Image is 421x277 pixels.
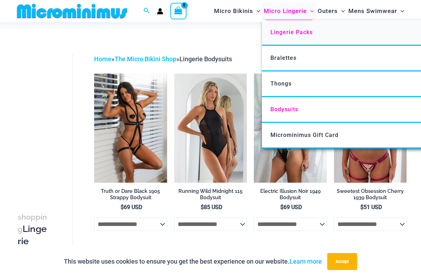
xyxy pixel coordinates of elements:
[270,55,297,61] span: Bralettes
[94,188,167,204] a: Truth or Dare Black 1905 Strappy Bodysuit
[348,2,397,20] span: Mens Swimwear
[157,8,163,14] a: Account icon link
[64,256,322,267] p: This website uses cookies to ensure you get the best experience on our website.
[174,188,247,201] h2: Running Wild Midnight 115 Bodysuit
[201,204,204,210] span: $
[347,2,406,20] a: Mens SwimwearMenu ToggleMenu Toggle
[144,7,150,15] a: Search icon link
[179,55,232,63] span: Lingerie Bodysuits
[211,1,407,21] nav: Site Navigation
[253,2,260,20] span: Menu Toggle
[94,74,167,183] img: Truth or Dare Black 1905 Bodysuit 611 Micro 07
[94,74,167,183] a: Truth or Dare Black 1905 Bodysuit 611 Micro 07Truth or Dare Black 1905 Bodysuit 611 Micro 05Truth...
[214,2,253,20] span: Micro Bikinis
[318,2,338,20] span: Outers
[307,2,314,20] span: Menu Toggle
[94,55,232,63] span: » »
[14,3,130,19] img: MM SHOP LOGO FLAT
[334,188,407,204] a: Sweetest Obsession Cherry 1939 Bodysuit
[18,213,47,234] span: shopping
[360,204,364,210] span: $
[334,188,407,201] h2: Sweetest Obsession Cherry 1939 Bodysuit
[338,2,345,20] span: Menu Toggle
[94,55,111,63] a: Home
[270,106,298,113] span: Bodysuits
[397,2,404,20] span: Menu Toggle
[316,2,347,20] a: OutersMenu ToggleMenu Toggle
[327,253,357,270] button: Accept
[18,211,48,271] h3: Lingerie Bodysuits
[262,2,316,20] a: Micro LingerieMenu ToggleMenu Toggle
[264,2,307,20] span: Micro Lingerie
[254,74,327,183] img: Electric Illusion Noir 1949 Bodysuit 03
[174,74,247,183] img: Running Wild Midnight 115 Bodysuit 02
[121,204,124,210] span: $
[254,188,327,204] a: Electric Illusion Noir 1949 Bodysuit
[280,204,302,210] bdi: 69 USD
[94,188,167,201] h2: Truth or Dare Black 1905 Strappy Bodysuit
[360,204,382,210] bdi: 51 USD
[170,3,187,19] a: View Shopping Cart, empty
[18,48,81,189] iframe: TrustedSite Certified
[270,29,313,36] span: Lingerie Packs
[121,204,142,210] bdi: 69 USD
[174,74,247,183] a: Running Wild Midnight 115 Bodysuit 02Running Wild Midnight 115 Bodysuit 12Running Wild Midnight 1...
[254,74,327,183] a: Electric Illusion Noir 1949 Bodysuit 03Electric Illusion Noir 1949 Bodysuit 04Electric Illusion N...
[270,132,338,138] span: Microminimus Gift Card
[280,204,283,210] span: $
[212,2,262,20] a: Micro BikinisMenu ToggleMenu Toggle
[201,204,222,210] bdi: 85 USD
[115,55,176,63] a: The Micro Bikini Shop
[289,258,322,265] a: Learn more
[254,188,327,201] h2: Electric Illusion Noir 1949 Bodysuit
[270,80,292,87] span: Thongs
[174,188,247,204] a: Running Wild Midnight 115 Bodysuit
